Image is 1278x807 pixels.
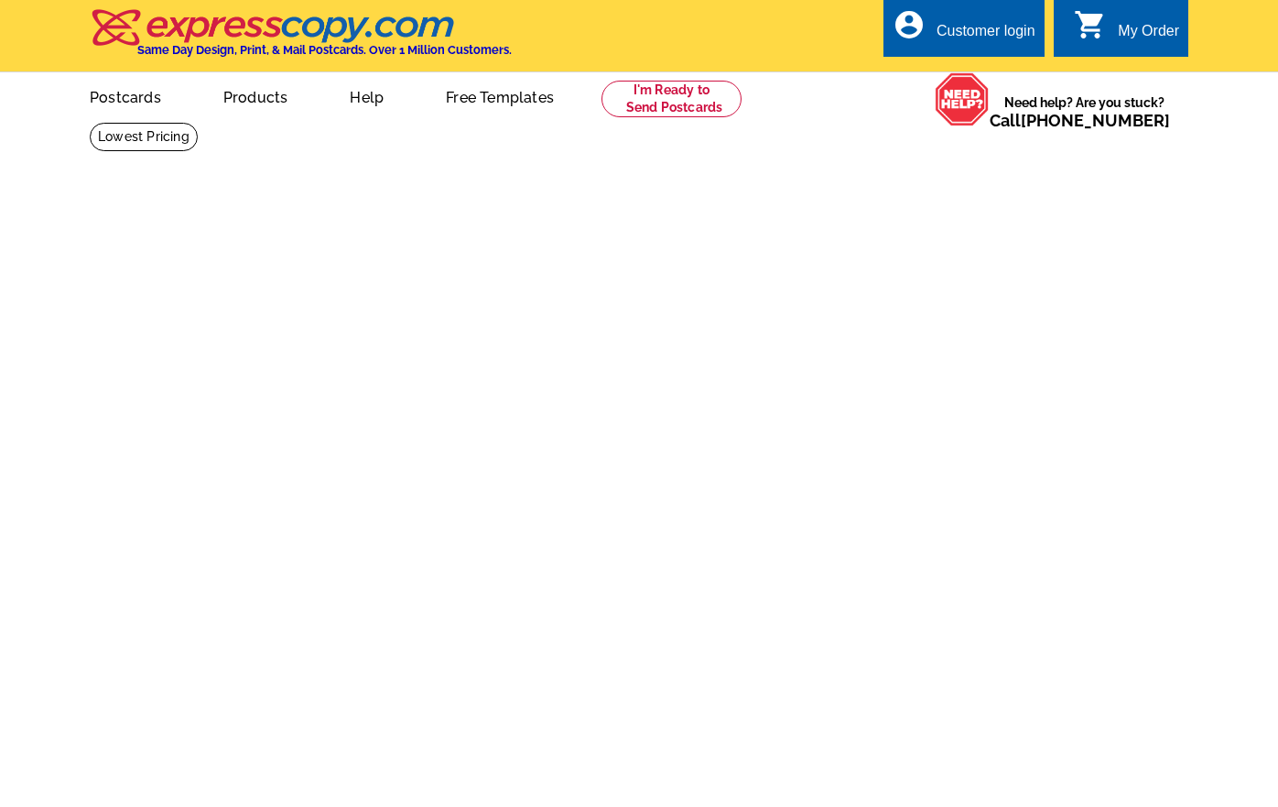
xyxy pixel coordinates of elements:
[893,20,1035,43] a: account_circle Customer login
[60,74,190,117] a: Postcards
[937,23,1035,49] div: Customer login
[1021,111,1170,130] a: [PHONE_NUMBER]
[137,43,512,57] h4: Same Day Design, Print, & Mail Postcards. Over 1 Million Customers.
[1074,8,1107,41] i: shopping_cart
[194,74,318,117] a: Products
[1118,23,1179,49] div: My Order
[1074,20,1179,43] a: shopping_cart My Order
[990,111,1170,130] span: Call
[893,8,926,41] i: account_circle
[990,93,1179,130] span: Need help? Are you stuck?
[90,22,512,57] a: Same Day Design, Print, & Mail Postcards. Over 1 Million Customers.
[320,74,413,117] a: Help
[417,74,583,117] a: Free Templates
[935,72,990,126] img: help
